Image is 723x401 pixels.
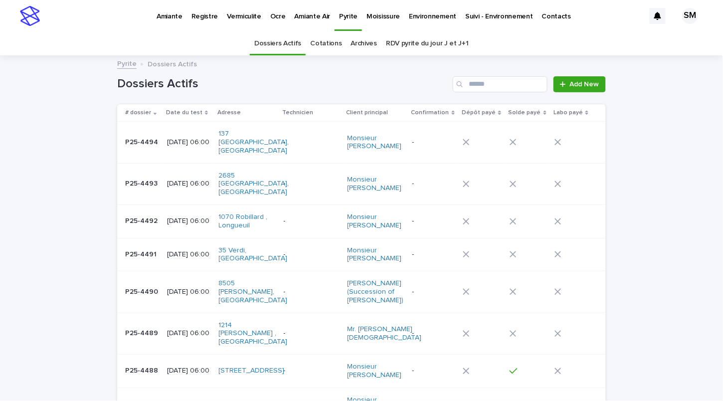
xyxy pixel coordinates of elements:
[167,288,210,296] p: [DATE] 06:00
[167,180,210,188] p: [DATE] 06:00
[283,107,314,118] p: Technicien
[125,107,151,118] p: # dossier
[553,76,606,92] a: Add New
[167,250,210,259] p: [DATE] 06:00
[411,107,449,118] p: Confirmation
[125,365,160,375] p: P25-4488
[284,138,339,147] p: -
[570,81,599,88] span: Add New
[167,217,210,225] p: [DATE] 06:00
[125,215,160,225] p: P25-4492
[117,163,606,204] tr: P25-4493P25-4493 [DATE] 06:002685 [GEOGRAPHIC_DATA], [GEOGRAPHIC_DATA] -Monsieur [PERSON_NAME] -
[412,138,455,147] p: -
[20,6,40,26] img: stacker-logo-s-only.png
[117,204,606,238] tr: P25-4492P25-4492 [DATE] 06:001070 Robillard , Longueuil -Monsieur [PERSON_NAME] -
[117,313,606,354] tr: P25-4489P25-4489 [DATE] 06:001214 [PERSON_NAME] , [GEOGRAPHIC_DATA] -Mr. [PERSON_NAME][DEMOGRAPHI...
[125,248,159,259] p: P25-4491
[453,76,547,92] input: Search
[284,367,339,375] p: -
[167,138,210,147] p: [DATE] 06:00
[117,77,449,91] h1: Dossiers Actifs
[386,32,469,55] a: RDV pyrite du jour J et J+1
[117,238,606,271] tr: P25-4491P25-4491 [DATE] 06:0035 Verdi, [GEOGRAPHIC_DATA] -Monsieur [PERSON_NAME] -
[125,327,160,338] p: P25-4489
[148,58,197,69] p: Dossiers Actifs
[125,136,160,147] p: P25-4494
[125,178,160,188] p: P25-4493
[682,8,698,24] div: SM
[412,250,455,259] p: -
[125,286,160,296] p: P25-4490
[117,271,606,313] tr: P25-4490P25-4490 [DATE] 06:008505 [PERSON_NAME], [GEOGRAPHIC_DATA] -[PERSON_NAME] (Succession of ...
[219,279,288,304] a: 8505 [PERSON_NAME], [GEOGRAPHIC_DATA]
[219,246,288,263] a: 35 Verdi, [GEOGRAPHIC_DATA]
[348,213,403,230] a: Monsieur [PERSON_NAME]
[219,172,289,197] a: 2685 [GEOGRAPHIC_DATA], [GEOGRAPHIC_DATA]
[219,321,288,346] a: 1214 [PERSON_NAME] , [GEOGRAPHIC_DATA]
[284,250,339,259] p: -
[462,107,496,118] p: Dépôt payé
[348,279,404,304] a: [PERSON_NAME] (Succession of [PERSON_NAME])
[412,367,455,375] p: -
[348,134,403,151] a: Monsieur [PERSON_NAME]
[219,367,285,375] a: [STREET_ADDRESS]
[412,288,455,296] p: -
[412,329,455,338] p: -
[219,130,289,155] a: 137 [GEOGRAPHIC_DATA], [GEOGRAPHIC_DATA]
[167,367,210,375] p: [DATE] 06:00
[348,246,403,263] a: Monsieur [PERSON_NAME]
[117,122,606,163] tr: P25-4494P25-4494 [DATE] 06:00137 [GEOGRAPHIC_DATA], [GEOGRAPHIC_DATA] -Monsieur [PERSON_NAME] -
[348,363,403,380] a: Monsieur [PERSON_NAME]
[412,217,455,225] p: -
[284,180,339,188] p: -
[351,32,377,55] a: Archives
[348,325,422,342] a: Mr. [PERSON_NAME][DEMOGRAPHIC_DATA]
[347,107,388,118] p: Client principal
[284,329,339,338] p: -
[254,32,301,55] a: Dossiers Actifs
[218,107,241,118] p: Adresse
[167,329,210,338] p: [DATE] 06:00
[412,180,455,188] p: -
[219,213,274,230] a: 1070 Robillard , Longueuil
[166,107,202,118] p: Date du test
[117,354,606,388] tr: P25-4488P25-4488 [DATE] 06:00[STREET_ADDRESS] -Monsieur [PERSON_NAME] -
[284,288,339,296] p: -
[553,107,583,118] p: Labo payé
[284,217,339,225] p: -
[509,107,541,118] p: Solde payé
[117,57,137,69] a: Pyrite
[348,176,403,193] a: Monsieur [PERSON_NAME]
[310,32,342,55] a: Cotations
